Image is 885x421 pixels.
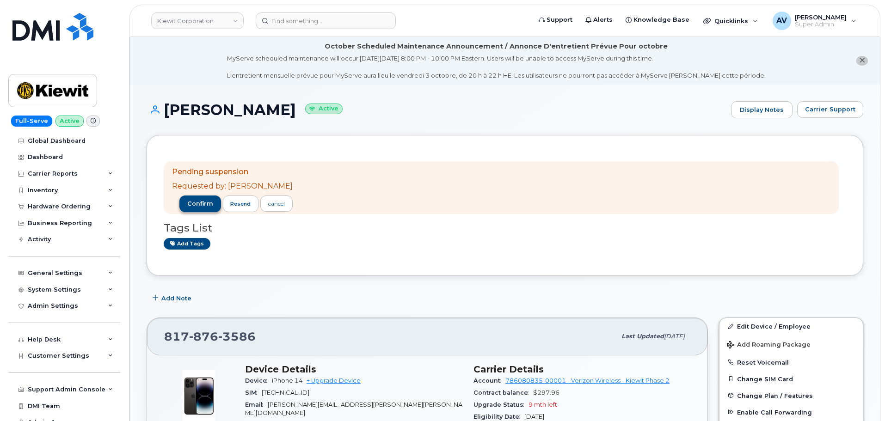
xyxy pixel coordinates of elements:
div: MyServe scheduled maintenance will occur [DATE][DATE] 8:00 PM - 10:00 PM Eastern. Users will be u... [227,54,766,80]
h3: Carrier Details [473,364,691,375]
span: [PERSON_NAME][EMAIL_ADDRESS][PERSON_NAME][PERSON_NAME][DOMAIN_NAME] [245,401,462,416]
div: cancel [268,200,285,208]
span: iPhone 14 [272,377,303,384]
span: 876 [189,329,218,343]
button: Change SIM Card [719,371,863,387]
span: resend [230,200,251,207]
button: confirm [179,195,221,212]
span: 3586 [218,329,256,343]
span: 9 mth left [529,401,557,408]
a: cancel [260,195,293,212]
span: Email [245,401,268,408]
span: Device [245,377,272,384]
button: Carrier Support [797,101,863,118]
span: Eligibility Date [473,413,524,420]
p: Pending suspension [172,167,293,177]
span: Upgrade Status [473,401,529,408]
small: Active [305,104,343,114]
span: 817 [164,329,256,343]
span: Change Plan / Features [737,392,813,399]
button: resend [223,195,259,212]
button: close notification [856,56,868,66]
span: Contract balance [473,389,533,396]
p: Requested by: [PERSON_NAME] [172,181,293,192]
span: confirm [187,200,213,208]
span: Last updated [621,333,664,340]
a: Edit Device / Employee [719,318,863,335]
button: Enable Call Forwarding [719,404,863,421]
span: SIM [245,389,262,396]
span: Add Roaming Package [727,341,811,350]
span: Carrier Support [805,105,855,114]
span: Account [473,377,505,384]
h1: [PERSON_NAME] [147,102,726,118]
span: $297.96 [533,389,559,396]
button: Change Plan / Features [719,387,863,404]
div: October Scheduled Maintenance Announcement / Annonce D'entretient Prévue Pour octobre [325,42,668,51]
span: [DATE] [664,333,685,340]
span: [DATE] [524,413,544,420]
a: Display Notes [731,101,793,119]
button: Reset Voicemail [719,354,863,371]
iframe: Messenger Launcher [845,381,878,414]
span: Enable Call Forwarding [737,409,812,415]
a: Add tags [164,238,210,250]
h3: Device Details [245,364,462,375]
span: Add Note [161,294,191,303]
a: 786080835-00001 - Verizon Wireless - Kiewit Phase 2 [505,377,670,384]
a: + Upgrade Device [307,377,361,384]
span: [TECHNICAL_ID] [262,389,309,396]
h3: Tags List [164,222,846,234]
button: Add Roaming Package [719,335,863,354]
button: Add Note [147,290,199,306]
